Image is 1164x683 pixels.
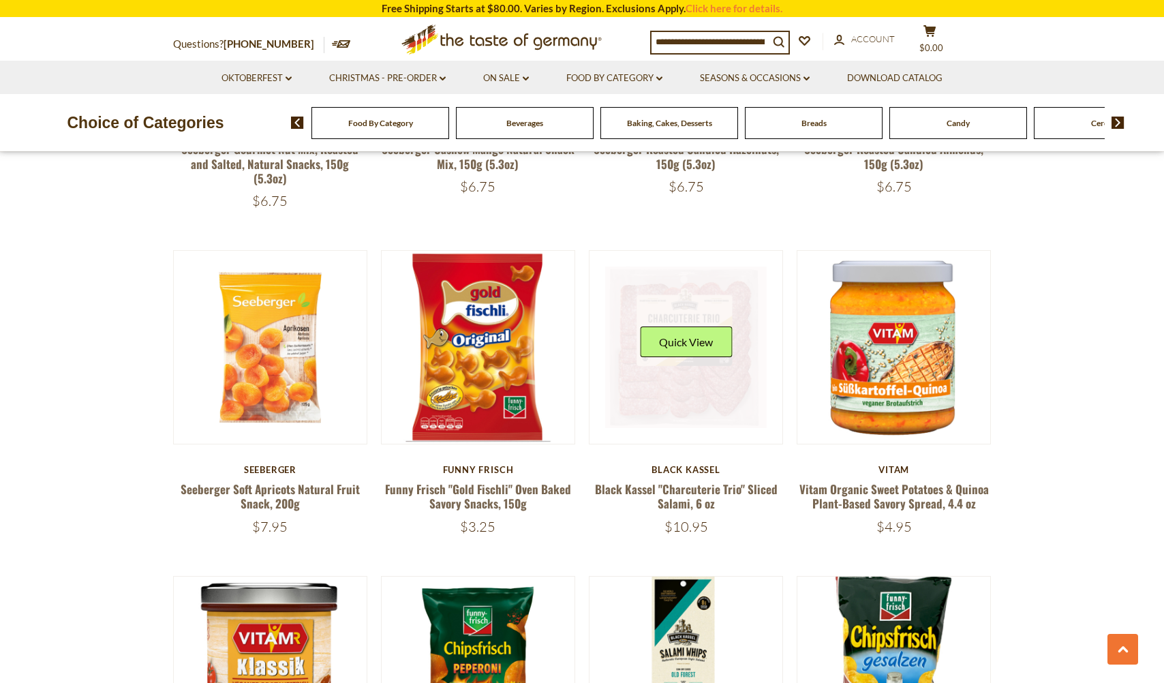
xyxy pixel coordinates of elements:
a: Baking, Cakes, Desserts [627,118,712,128]
a: Account [834,32,895,47]
a: Vitam Organic Sweet Potatoes & Quinoa Plant-Based Savory Spread, 4.4 oz [799,481,989,512]
img: previous arrow [291,117,304,129]
a: Beverages [506,118,543,128]
a: Funny Frisch "Gold Fischli" Oven Baked Savory Snacks, 150g [385,481,571,512]
button: Quick View [640,327,732,357]
img: Black Kassel "Charcuterie Trio" Sliced Salami, 6 oz [589,251,782,444]
span: $4.95 [876,518,912,535]
a: Seeberger Roasted Candied Hazelnuts, 150g (5.3oz) [594,140,779,172]
img: next arrow [1112,117,1124,129]
a: Breads [801,118,827,128]
a: Seasons & Occasions [700,71,810,86]
a: Christmas - PRE-ORDER [329,71,446,86]
a: Seeberger Roasted Candied Almonds, 150g (5.3oz) [804,140,983,172]
a: Download Catalog [847,71,943,86]
span: $6.75 [669,178,704,195]
a: Seeberger Cashew Mango Natural Snack Mix, 150g (5.3oz) [382,140,575,172]
div: Vitam [797,464,991,475]
a: On Sale [483,71,529,86]
a: Click here for details. [686,2,782,14]
span: $7.95 [252,518,288,535]
div: Seeberger [173,464,367,475]
a: Seeberger Soft Apricots Natural Fruit Snack, 200g [181,481,360,512]
span: $0.00 [919,42,943,53]
a: Oktoberfest [221,71,292,86]
a: Cereal [1091,118,1114,128]
span: $6.75 [876,178,912,195]
img: Vitam Organic Sweet Potatoes & Quinoa Plant-Based Savory Spread, 4.4 oz [797,251,990,444]
a: [PHONE_NUMBER] [224,37,314,50]
a: Food By Category [348,118,413,128]
div: Funny Frisch [381,464,575,475]
p: Questions? [173,35,324,53]
div: Black Kassel [589,464,783,475]
img: Seeberger Soft Apricots Natural Fruit Snack, 200g [174,251,367,444]
span: $6.75 [252,192,288,209]
img: Funny Frisch "Gold Fischli" Oven Baked Savory Snacks, 150g [382,251,575,444]
button: $0.00 [909,25,950,59]
span: Account [851,33,895,44]
span: $3.25 [460,518,495,535]
span: $6.75 [460,178,495,195]
a: Black Kassel "Charcuterie Trio" Sliced Salami, 6 oz [595,481,778,512]
a: Seeberger Gourmet Nut Mix, Roasted and Salted, Natural Snacks, 150g (5.3oz) [181,140,358,187]
a: Candy [947,118,970,128]
a: Food By Category [566,71,662,86]
span: $10.95 [664,518,708,535]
